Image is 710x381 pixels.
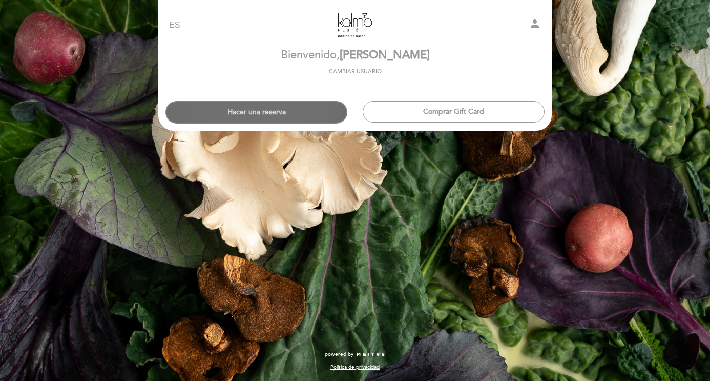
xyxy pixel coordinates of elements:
h2: Bienvenido, [281,49,430,62]
span: [PERSON_NAME] [340,48,430,62]
a: Política de privacidad [330,364,380,371]
a: powered by [325,351,385,358]
a: [PERSON_NAME] [291,11,419,39]
button: Cambiar usuario [326,67,385,76]
i: person [529,17,541,30]
button: Hacer una reserva [165,101,347,124]
span: powered by [325,351,353,358]
img: MEITRE [356,352,385,357]
button: Comprar Gift Card [363,101,545,123]
button: person [529,17,541,33]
